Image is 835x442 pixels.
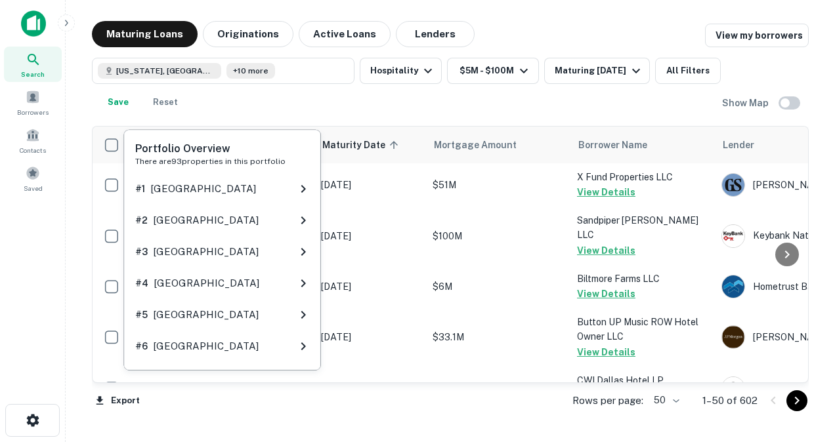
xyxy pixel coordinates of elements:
button: [US_STATE], [GEOGRAPHIC_DATA]+10 more [92,58,354,84]
button: Hospitality [360,58,442,84]
div: 50 [649,391,681,410]
button: Active Loans [299,21,391,47]
button: All Filters [655,58,721,84]
p: [STREET_ADDRESS] [137,382,308,394]
span: Mortgage Amount [434,137,534,153]
p: [DATE] [321,279,419,294]
h6: Portfolio Overview [135,141,311,157]
p: Sandpiper [PERSON_NAME] LLC [577,213,708,242]
span: Maturity Date [322,137,402,153]
p: [GEOGRAPHIC_DATA] [153,338,259,354]
span: Lender [723,137,754,153]
img: picture [722,225,744,247]
span: Contacts [20,145,46,155]
p: $100M [433,229,564,243]
button: Maturing Loans [92,21,198,47]
th: Mortgage Amount [426,127,570,163]
button: Reset [144,89,186,115]
img: capitalize-icon.png [21,10,46,37]
p: Rows per page: [572,393,643,409]
h6: # 5 [135,308,148,322]
button: View Details [577,286,635,302]
span: There are 93 properties in this portfolio [135,157,286,166]
p: [DATE] [321,381,419,395]
img: picture [722,275,744,298]
h6: # 6 [135,339,148,353]
span: Saved [24,183,43,193]
span: Search [21,69,45,79]
a: Contacts [4,123,62,158]
p: [GEOGRAPHIC_DATA] [150,181,256,197]
p: [DATE] [321,178,419,192]
h6: # 4 [135,276,148,291]
span: Borrowers [17,107,49,117]
p: 1–50 of 602 [702,393,758,409]
p: [DATE] [321,229,419,243]
button: $5M - $100M [447,58,539,84]
button: Originations [203,21,293,47]
button: Go to next page [786,390,807,411]
th: Borrower Name [570,127,715,163]
button: Save your search to get updates of matches that match your search criteria. [97,89,139,115]
h6: # 3 [135,245,148,259]
button: View Details [577,344,635,360]
div: Maturing [DATE] [555,63,644,79]
th: Maturity Date [314,127,426,163]
button: Export [92,391,143,411]
p: CWI Dallas Hotel LP [577,373,708,388]
p: [DATE] [321,330,419,344]
p: [GEOGRAPHIC_DATA] [153,212,259,228]
p: $51M [433,178,564,192]
button: Maturing [DATE] [544,58,650,84]
p: Button UP Music ROW Hotel Owner LLC [577,315,708,344]
span: [US_STATE], [GEOGRAPHIC_DATA] [116,65,215,77]
a: Borrowers [4,85,62,120]
p: [GEOGRAPHIC_DATA] [153,307,259,323]
img: picture [722,326,744,348]
span: Borrower Name [578,137,647,153]
h6: # 2 [135,213,148,228]
p: $6M [433,279,564,294]
img: picture [722,377,744,399]
p: $33.1M [433,330,564,344]
p: X Fund Properties LLC [577,170,708,184]
a: Saved [4,161,62,196]
iframe: Chat Widget [769,295,835,358]
button: View Details [577,243,635,258]
p: $47M [433,381,564,395]
a: Search [4,47,62,82]
a: View my borrowers [705,24,809,47]
button: Lenders [396,21,475,47]
p: Biltmore Farms LLC [577,271,708,286]
button: View Details [577,184,635,200]
img: picture [722,174,744,196]
span: +10 more [233,65,268,77]
p: [GEOGRAPHIC_DATA] [154,275,259,291]
h6: Show Map [722,96,771,110]
th: Location [131,127,314,163]
h6: # 1 [135,182,145,196]
p: [GEOGRAPHIC_DATA] [153,244,259,260]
